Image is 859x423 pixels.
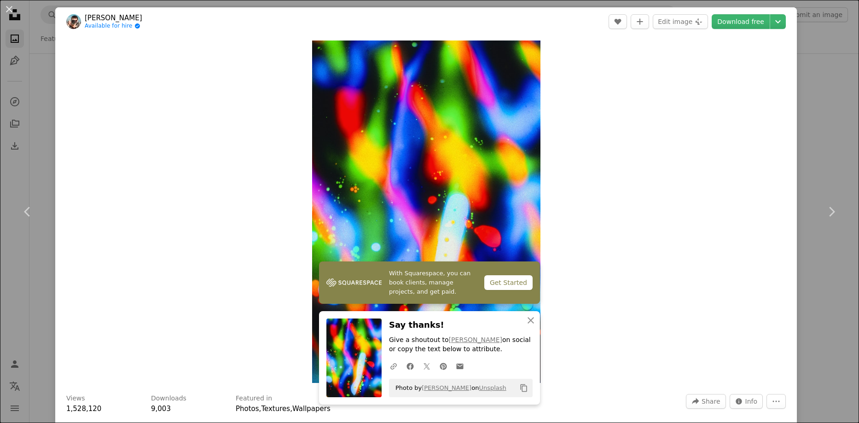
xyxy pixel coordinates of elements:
[85,13,142,23] a: [PERSON_NAME]
[422,384,471,391] a: [PERSON_NAME]
[236,405,259,413] a: Photos
[389,269,477,296] span: With Squarespace, you can book clients, manage projects, and get paid.
[389,319,533,332] h3: Say thanks!
[151,394,186,403] h3: Downloads
[745,394,758,408] span: Info
[290,405,292,413] span: ,
[236,394,272,403] h3: Featured in
[66,14,81,29] img: Go to Jason Leung's profile
[151,405,171,413] span: 9,003
[312,41,540,383] img: Abstract art with colorful streaks and glowing dots.
[449,336,502,343] a: [PERSON_NAME]
[66,405,101,413] span: 1,528,120
[484,275,533,290] div: Get Started
[312,41,540,383] button: Zoom in on this image
[653,14,708,29] button: Edit image
[259,405,261,413] span: ,
[389,336,533,354] p: Give a shoutout to on social or copy the text below to attribute.
[391,381,506,395] span: Photo by on
[804,168,859,256] a: Next
[261,405,290,413] a: Textures
[66,394,85,403] h3: Views
[402,357,418,375] a: Share on Facebook
[85,23,142,30] a: Available for hire
[770,14,786,29] button: Choose download size
[609,14,627,29] button: Like
[435,357,452,375] a: Share on Pinterest
[702,394,720,408] span: Share
[326,276,382,290] img: file-1747939142011-51e5cc87e3c9
[730,394,763,409] button: Stats about this image
[292,405,331,413] a: Wallpapers
[452,357,468,375] a: Share over email
[766,394,786,409] button: More Actions
[516,380,532,396] button: Copy to clipboard
[479,384,506,391] a: Unsplash
[712,14,770,29] a: Download free
[319,261,540,304] a: With Squarespace, you can book clients, manage projects, and get paid.Get Started
[418,357,435,375] a: Share on Twitter
[686,394,726,409] button: Share this image
[631,14,649,29] button: Add to Collection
